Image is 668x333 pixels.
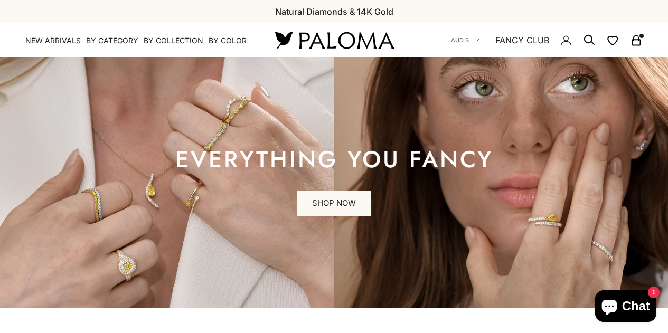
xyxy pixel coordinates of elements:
[25,35,250,46] nav: Primary navigation
[592,290,660,325] inbox-online-store-chat: Shopify online store chat
[451,35,469,45] span: AUD $
[451,35,479,45] button: AUD $
[144,35,203,46] summary: By Collection
[25,35,81,46] a: NEW ARRIVALS
[86,35,138,46] summary: By Category
[209,35,247,46] summary: By Color
[495,33,549,47] a: FANCY CLUB
[451,23,643,57] nav: Secondary navigation
[175,149,493,170] p: EVERYTHING YOU FANCY
[275,5,393,18] p: Natural Diamonds & 14K Gold
[297,191,371,216] a: SHOP NOW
